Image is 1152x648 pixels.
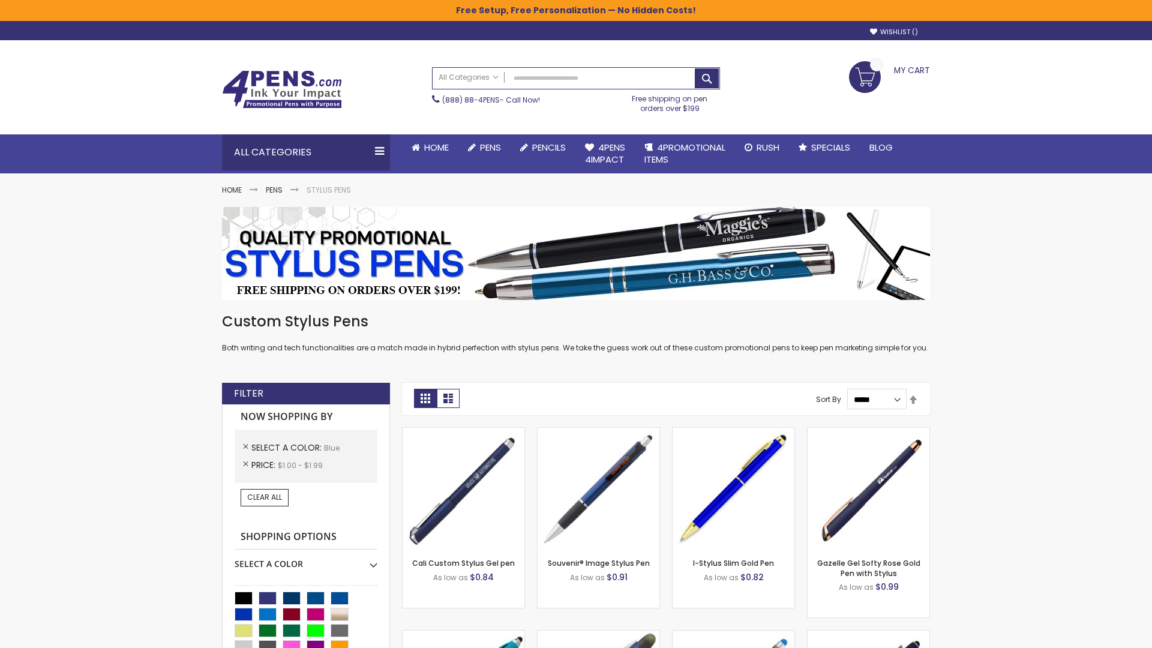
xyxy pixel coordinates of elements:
[839,582,874,592] span: As low as
[439,73,499,82] span: All Categories
[860,134,902,161] a: Blog
[470,571,494,583] span: $0.84
[570,572,605,583] span: As low as
[414,389,437,408] strong: Grid
[538,427,659,437] a: Souvenir® Image Stylus Pen-Blue
[704,572,739,583] span: As low as
[247,492,282,502] span: Clear All
[403,427,524,437] a: Cali Custom Stylus Gel pen-Blue
[735,134,789,161] a: Rush
[235,524,377,550] strong: Shopping Options
[251,459,278,471] span: Price
[757,141,779,154] span: Rush
[324,443,340,453] span: Blue
[251,442,324,454] span: Select A Color
[532,141,566,154] span: Pencils
[433,572,468,583] span: As low as
[433,68,505,88] a: All Categories
[241,489,289,506] a: Clear All
[538,428,659,550] img: Souvenir® Image Stylus Pen-Blue
[875,581,899,593] span: $0.99
[402,134,458,161] a: Home
[266,185,283,195] a: Pens
[235,550,377,570] div: Select A Color
[222,134,390,170] div: All Categories
[222,185,242,195] a: Home
[511,134,575,161] a: Pencils
[607,571,628,583] span: $0.91
[620,89,721,113] div: Free shipping on pen orders over $199
[789,134,860,161] a: Specials
[424,141,449,154] span: Home
[234,387,263,400] strong: Filter
[538,630,659,640] a: Souvenir® Jalan Highlighter Stylus Pen Combo-Blue
[480,141,501,154] span: Pens
[808,427,929,437] a: Gazelle Gel Softy Rose Gold Pen with Stylus-Blue
[442,95,500,105] a: (888) 88-4PENS
[403,630,524,640] a: Neon Stylus Highlighter-Pen Combo-Blue
[673,630,794,640] a: Islander Softy Gel with Stylus - ColorJet Imprint-Blue
[816,394,841,404] label: Sort By
[222,207,930,300] img: Stylus Pens
[548,558,650,568] a: Souvenir® Image Stylus Pen
[222,312,930,331] h1: Custom Stylus Pens
[808,428,929,550] img: Gazelle Gel Softy Rose Gold Pen with Stylus-Blue
[412,558,515,568] a: Cali Custom Stylus Gel pen
[222,70,342,109] img: 4Pens Custom Pens and Promotional Products
[673,427,794,437] a: I-Stylus Slim Gold-Blue
[575,134,635,173] a: 4Pens4impact
[811,141,850,154] span: Specials
[635,134,735,173] a: 4PROMOTIONALITEMS
[870,28,918,37] a: Wishlist
[307,185,351,195] strong: Stylus Pens
[235,404,377,430] strong: Now Shopping by
[673,428,794,550] img: I-Stylus Slim Gold-Blue
[693,558,774,568] a: I-Stylus Slim Gold Pen
[644,141,725,166] span: 4PROMOTIONAL ITEMS
[403,428,524,550] img: Cali Custom Stylus Gel pen-Blue
[817,558,920,578] a: Gazelle Gel Softy Rose Gold Pen with Stylus
[442,95,540,105] span: - Call Now!
[740,571,764,583] span: $0.82
[458,134,511,161] a: Pens
[585,141,625,166] span: 4Pens 4impact
[278,460,323,470] span: $1.00 - $1.99
[808,630,929,640] a: Custom Soft Touch® Metal Pens with Stylus-Blue
[869,141,893,154] span: Blog
[222,312,930,353] div: Both writing and tech functionalities are a match made in hybrid perfection with stylus pens. We ...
